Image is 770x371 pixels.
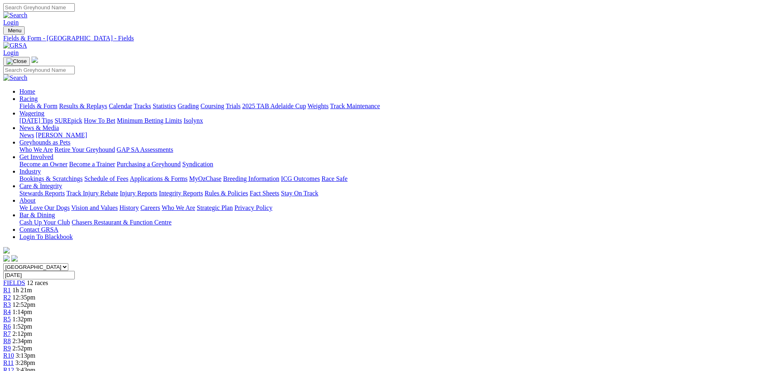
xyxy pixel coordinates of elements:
[3,271,75,279] input: Select date
[19,190,65,197] a: Stewards Reports
[159,190,203,197] a: Integrity Reports
[3,352,14,359] a: R10
[13,337,32,344] span: 2:34pm
[13,316,32,323] span: 1:32pm
[234,204,272,211] a: Privacy Policy
[178,103,199,109] a: Grading
[19,132,34,138] a: News
[8,27,21,34] span: Menu
[19,182,62,189] a: Care & Integrity
[117,117,182,124] a: Minimum Betting Limits
[36,132,87,138] a: [PERSON_NAME]
[19,88,35,95] a: Home
[3,301,11,308] a: R3
[119,204,139,211] a: History
[130,175,188,182] a: Applications & Forms
[3,255,10,262] img: facebook.svg
[3,247,10,254] img: logo-grsa-white.png
[19,212,55,218] a: Bar & Dining
[19,117,53,124] a: [DATE] Tips
[3,323,11,330] a: R6
[3,12,27,19] img: Search
[19,153,53,160] a: Get Involved
[6,58,27,65] img: Close
[226,103,240,109] a: Trials
[308,103,329,109] a: Weights
[109,103,132,109] a: Calendar
[19,175,82,182] a: Bookings & Scratchings
[69,161,115,168] a: Become a Trainer
[19,190,767,197] div: Care & Integrity
[19,161,68,168] a: Become an Owner
[13,301,36,308] span: 12:52pm
[19,219,767,226] div: Bar & Dining
[184,117,203,124] a: Isolynx
[19,117,767,124] div: Wagering
[3,35,767,42] a: Fields & Form - [GEOGRAPHIC_DATA] - Fields
[3,74,27,82] img: Search
[19,95,38,102] a: Racing
[19,103,767,110] div: Racing
[281,175,320,182] a: ICG Outcomes
[162,204,195,211] a: Who We Are
[117,146,173,153] a: GAP SA Assessments
[19,124,59,131] a: News & Media
[13,330,32,337] span: 2:12pm
[3,49,19,56] a: Login
[3,42,27,49] img: GRSA
[3,294,11,301] a: R2
[13,345,32,352] span: 2:52pm
[27,279,48,286] span: 12 races
[189,175,222,182] a: MyOzChase
[19,233,73,240] a: Login To Blackbook
[19,226,58,233] a: Contact GRSA
[200,103,224,109] a: Coursing
[55,117,82,124] a: SUREpick
[3,316,11,323] a: R5
[3,57,30,66] button: Toggle navigation
[15,359,35,366] span: 3:28pm
[13,323,32,330] span: 1:52pm
[19,103,57,109] a: Fields & Form
[19,197,36,204] a: About
[3,19,19,26] a: Login
[19,204,70,211] a: We Love Our Dogs
[3,345,11,352] a: R9
[140,204,160,211] a: Careers
[134,103,151,109] a: Tracks
[71,204,118,211] a: Vision and Values
[153,103,176,109] a: Statistics
[19,110,44,117] a: Wagering
[19,146,53,153] a: Who We Are
[19,168,41,175] a: Industry
[182,161,213,168] a: Syndication
[84,117,116,124] a: How To Bet
[117,161,181,168] a: Purchasing a Greyhound
[3,287,11,293] span: R1
[19,204,767,212] div: About
[59,103,107,109] a: Results & Replays
[205,190,248,197] a: Rules & Policies
[3,26,25,35] button: Toggle navigation
[19,175,767,182] div: Industry
[3,359,14,366] span: R11
[3,330,11,337] a: R7
[321,175,347,182] a: Race Safe
[3,337,11,344] a: R8
[84,175,128,182] a: Schedule of Fees
[120,190,157,197] a: Injury Reports
[330,103,380,109] a: Track Maintenance
[19,132,767,139] div: News & Media
[19,139,70,146] a: Greyhounds as Pets
[3,308,11,315] a: R4
[32,57,38,63] img: logo-grsa-white.png
[3,3,75,12] input: Search
[197,204,233,211] a: Strategic Plan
